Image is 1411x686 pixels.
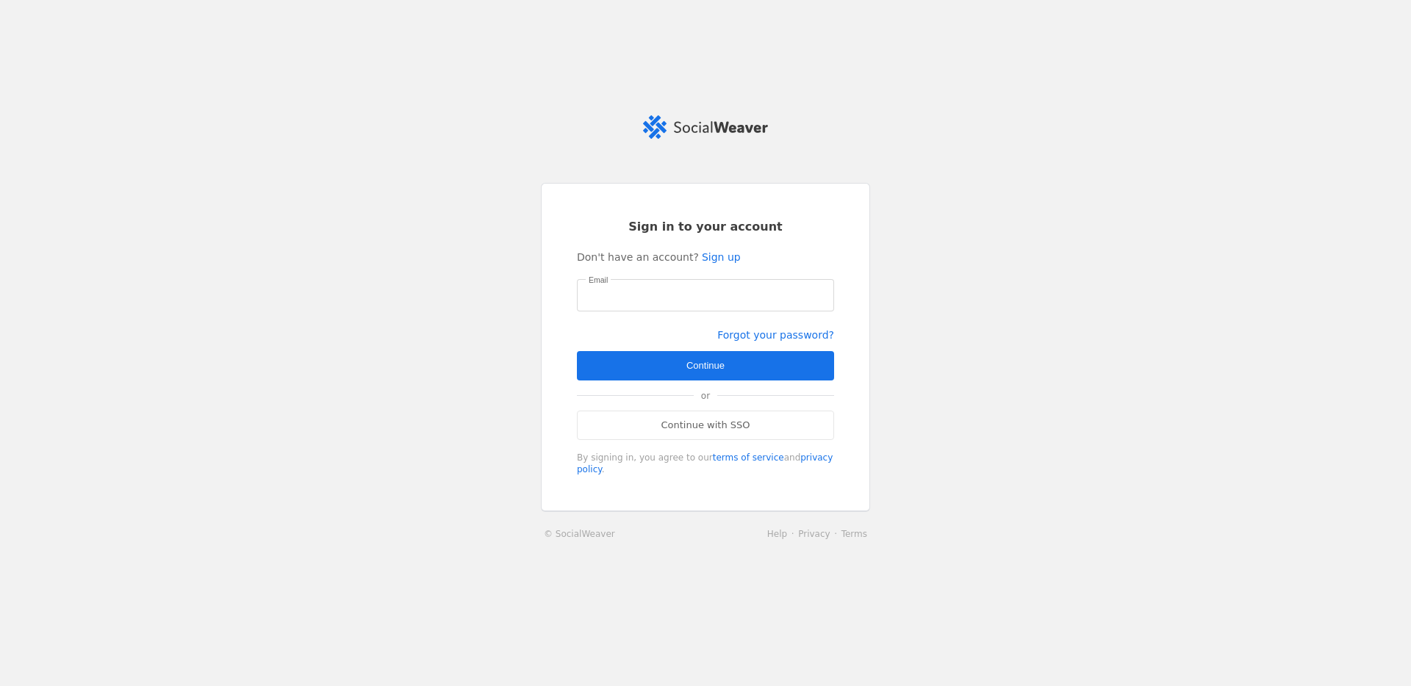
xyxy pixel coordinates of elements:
[589,273,608,286] mat-label: Email
[787,527,798,541] li: ·
[686,358,725,373] span: Continue
[577,250,699,264] span: Don't have an account?
[628,219,783,235] span: Sign in to your account
[577,452,834,475] div: By signing in, you agree to our and .
[713,452,784,463] a: terms of service
[767,529,787,539] a: Help
[544,527,615,541] a: © SocialWeaver
[577,411,834,440] a: Continue with SSO
[589,286,822,304] input: Email
[694,381,717,411] span: or
[841,529,867,539] a: Terms
[577,351,834,380] button: Continue
[798,529,830,539] a: Privacy
[717,329,834,341] a: Forgot your password?
[702,250,741,264] a: Sign up
[830,527,841,541] li: ·
[577,452,833,474] a: privacy policy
